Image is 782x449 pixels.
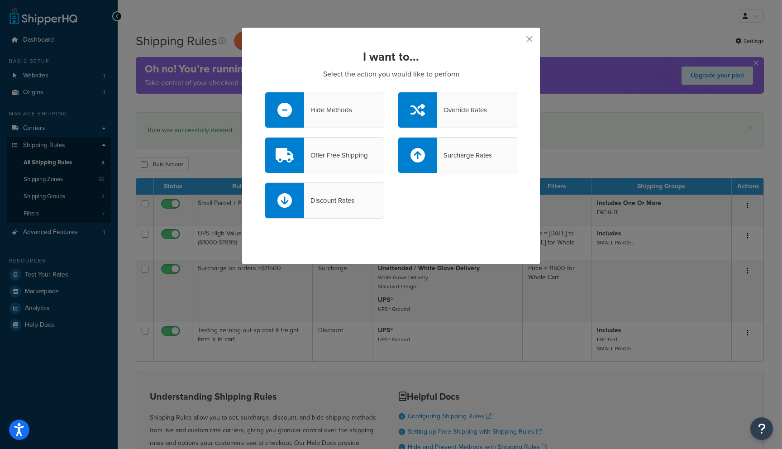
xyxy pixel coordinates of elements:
[437,149,492,162] div: Surcharge Rates
[304,104,352,116] div: Hide Methods
[304,149,368,162] div: Offer Free Shipping
[437,104,487,116] div: Override Rates
[304,194,354,207] div: Discount Rates
[363,48,419,65] strong: I want to...
[750,417,773,440] button: Open Resource Center
[265,68,517,81] p: Select the action you would like to perform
